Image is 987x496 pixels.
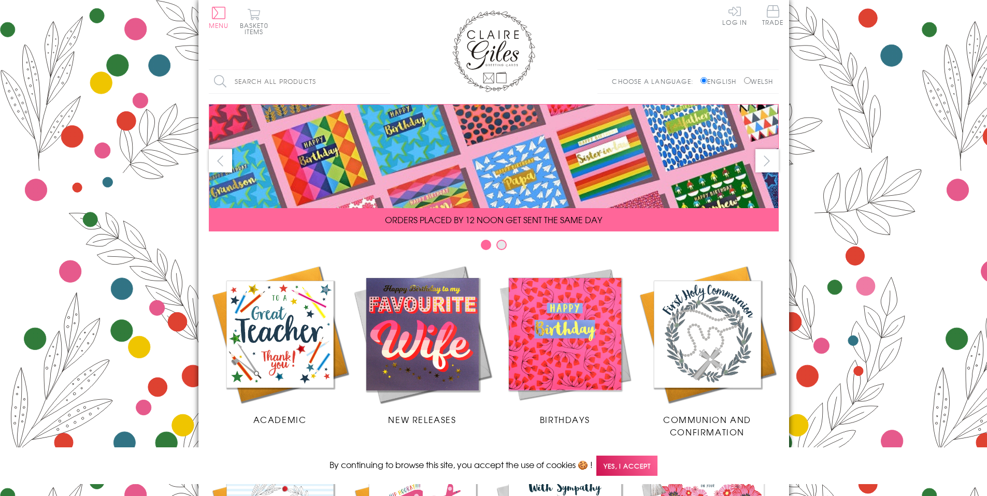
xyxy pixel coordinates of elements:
[596,456,657,476] span: Yes, I accept
[209,239,779,255] div: Carousel Pagination
[663,413,751,438] span: Communion and Confirmation
[385,213,602,226] span: ORDERS PLACED BY 12 NOON GET SENT THE SAME DAY
[744,77,751,84] input: Welsh
[209,7,229,28] button: Menu
[636,263,779,438] a: Communion and Confirmation
[540,413,590,426] span: Birthdays
[380,70,390,93] input: Search
[388,413,456,426] span: New Releases
[209,70,390,93] input: Search all products
[253,413,307,426] span: Academic
[722,5,747,25] a: Log In
[481,240,491,250] button: Carousel Page 1 (Current Slide)
[612,77,698,86] p: Choose a language:
[755,149,779,172] button: next
[762,5,784,27] a: Trade
[496,240,507,250] button: Carousel Page 2
[209,149,232,172] button: prev
[762,5,784,25] span: Trade
[209,263,351,426] a: Academic
[700,77,707,84] input: English
[494,263,636,426] a: Birthdays
[209,21,229,30] span: Menu
[700,77,741,86] label: English
[744,77,774,86] label: Welsh
[452,10,535,92] img: Claire Giles Greetings Cards
[245,21,268,36] span: 0 items
[240,8,268,35] button: Basket0 items
[351,263,494,426] a: New Releases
